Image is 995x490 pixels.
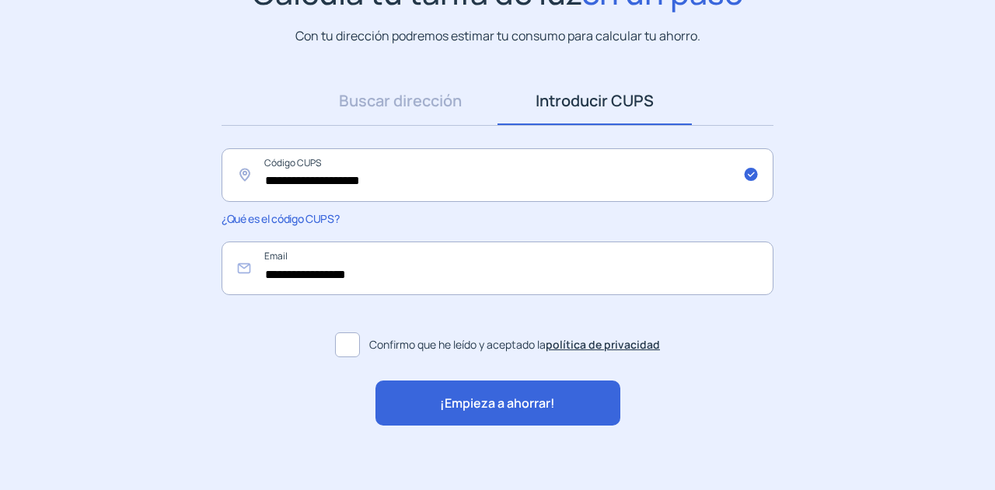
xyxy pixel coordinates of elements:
[295,26,700,46] p: Con tu dirección podremos estimar tu consumo para calcular tu ahorro.
[369,336,660,353] span: Confirmo que he leído y aceptado la
[440,394,555,414] span: ¡Empieza a ahorrar!
[546,337,660,352] a: política de privacidad
[303,77,497,125] a: Buscar dirección
[497,77,692,125] a: Introducir CUPS
[222,211,339,226] span: ¿Qué es el código CUPS?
